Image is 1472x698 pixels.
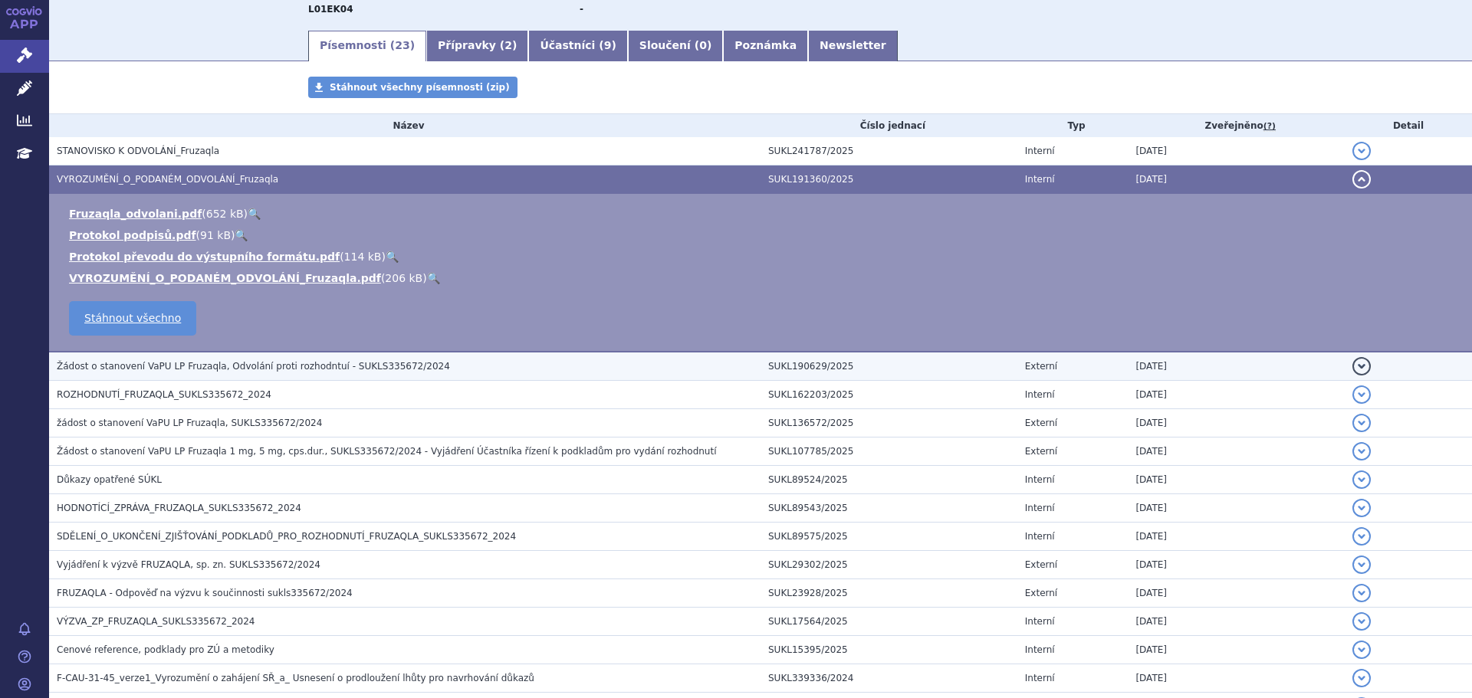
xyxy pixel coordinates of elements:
span: Externí [1025,588,1057,598]
span: Interní [1025,503,1055,513]
a: Stáhnout všechno [69,301,196,336]
a: Newsletter [808,31,898,61]
td: SUKL23928/2025 [761,579,1017,608]
td: [DATE] [1128,579,1345,608]
a: 🔍 [248,208,261,220]
button: detail [1352,527,1371,546]
a: 🔍 [427,272,440,284]
span: F-CAU-31-45_verze1_Vyrozumění o zahájení SŘ_a_ Usnesení o prodloužení lhůty pro navrhování důkazů [57,673,534,683]
span: Externí [1025,559,1057,570]
span: Důkazy opatřené SÚKL [57,474,162,485]
a: Písemnosti (23) [308,31,426,61]
td: [DATE] [1128,494,1345,523]
button: detail [1352,170,1371,188]
td: [DATE] [1128,636,1345,664]
td: [DATE] [1128,608,1345,636]
button: detail [1352,669,1371,687]
td: SUKL17564/2025 [761,608,1017,636]
span: VÝZVA_ZP_FRUZAQLA_SUKLS335672_2024 [57,616,255,627]
strong: FRUCHINTINIB [308,4,353,15]
a: Fruzaqla_odvolani.pdf [69,208,202,220]
td: [DATE] [1128,137,1345,165]
span: VYROZUMĚNÍ_O_PODANÉM_ODVOLÁNÍ_Fruzaqla [57,174,278,185]
a: VYROZUMĚNÍ_O_PODANÉM_ODVOLÁNÍ_Fruzaqla.pdf [69,272,381,284]
span: 114 kB [344,251,382,263]
td: [DATE] [1128,381,1345,409]
span: Interní [1025,146,1055,156]
a: 🔍 [235,229,248,241]
a: Sloučení (0) [628,31,723,61]
span: Interní [1025,616,1055,627]
a: Přípravky (2) [426,31,528,61]
span: Stáhnout všechny písemnosti (zip) [330,82,510,93]
td: [DATE] [1128,437,1345,466]
a: 🔍 [386,251,399,263]
th: Zveřejněno [1128,114,1345,137]
span: ROZHODNUTÍ_FRUZAQLA_SUKLS335672_2024 [57,389,271,400]
span: HODNOTÍCÍ_ZPRÁVA_FRUZAQLA_SUKLS335672_2024 [57,503,301,513]
a: Protokol převodu do výstupního formátu.pdf [69,251,340,263]
span: SDĚLENÍ_O_UKONČENÍ_ZJIŠŤOVÁNÍ_PODKLADŮ_PRO_ROZHODNUTÍ_FRUZAQLA_SUKLS335672_2024 [57,531,516,542]
span: 9 [604,39,612,51]
td: SUKL191360/2025 [761,165,1017,194]
button: detail [1352,142,1371,160]
td: SUKL89575/2025 [761,523,1017,551]
span: Vyjádření k výzvě FRUZAQLA, sp. zn. SUKLS335672/2024 [57,559,320,570]
span: Žádost o stanovení VaPU LP Fruzaqla 1 mg, 5 mg, cps.dur., SUKLS335672/2024 - Vyjádření Účastníka ... [57,446,717,457]
td: [DATE] [1128,165,1345,194]
span: Interní [1025,644,1055,655]
th: Název [49,114,761,137]
td: [DATE] [1128,409,1345,437]
td: [DATE] [1128,466,1345,494]
td: SUKL89543/2025 [761,494,1017,523]
span: Externí [1025,446,1057,457]
a: Účastníci (9) [528,31,627,61]
a: Poznámka [723,31,808,61]
td: [DATE] [1128,664,1345,693]
td: [DATE] [1128,523,1345,551]
li: ( ) [69,270,1457,286]
span: Interní [1025,389,1055,400]
span: Žádost o stanovení VaPU LP Fruzaqla, Odvolání proti rozhodntuí - SUKLS335672/2024 [57,361,450,372]
td: SUKL107785/2025 [761,437,1017,466]
td: SUKL29302/2025 [761,551,1017,579]
button: detail [1352,414,1371,432]
button: detail [1352,612,1371,631]
span: 0 [699,39,707,51]
span: 652 kB [206,208,244,220]
button: detail [1352,555,1371,574]
span: STANOVISKO K ODVOLÁNÍ_Fruzaqla [57,146,219,156]
li: ( ) [69,228,1457,243]
li: ( ) [69,249,1457,264]
button: detail [1352,584,1371,602]
span: Interní [1025,531,1055,542]
span: Interní [1025,673,1055,683]
span: žádost o stanovení VaPU LP Fruzaqla, SUKLS335672/2024 [57,418,322,428]
a: Protokol podpisů.pdf [69,229,196,241]
button: detail [1352,442,1371,460]
span: Interní [1025,174,1055,185]
button: detail [1352,385,1371,404]
span: Externí [1025,361,1057,372]
li: ( ) [69,206,1457,221]
button: detail [1352,470,1371,489]
td: SUKL241787/2025 [761,137,1017,165]
button: detail [1352,641,1371,659]
span: 206 kB [385,272,422,284]
td: SUKL136572/2025 [761,409,1017,437]
td: SUKL15395/2025 [761,636,1017,664]
th: Detail [1345,114,1472,137]
span: 23 [395,39,409,51]
td: SUKL89524/2025 [761,466,1017,494]
a: Stáhnout všechny písemnosti (zip) [308,77,517,98]
td: [DATE] [1128,551,1345,579]
abbr: (?) [1263,121,1276,132]
th: Typ [1017,114,1129,137]
strong: - [580,4,583,15]
button: detail [1352,499,1371,517]
span: FRUZAQLA - Odpověď na výzvu k součinnosti sukls335672/2024 [57,588,353,598]
span: 2 [504,39,512,51]
span: 91 kB [200,229,231,241]
td: SUKL162203/2025 [761,381,1017,409]
span: Externí [1025,418,1057,428]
